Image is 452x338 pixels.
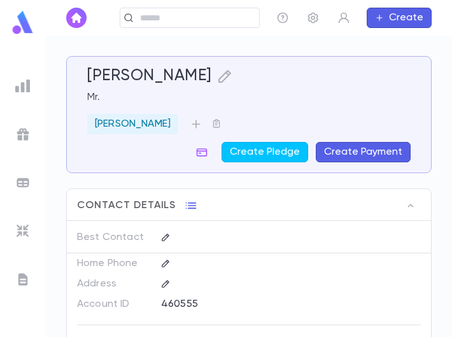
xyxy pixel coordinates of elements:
[77,253,150,274] p: Home Phone
[87,67,212,86] h5: [PERSON_NAME]
[161,294,364,313] div: 460555
[69,13,84,23] img: home_white.a664292cf8c1dea59945f0da9f25487c.svg
[316,142,411,162] button: Create Payment
[15,272,31,287] img: letters_grey.7941b92b52307dd3b8a917253454ce1c.svg
[222,142,308,162] button: Create Pledge
[77,294,150,314] p: Account ID
[367,8,432,28] button: Create
[15,175,31,190] img: batches_grey.339ca447c9d9533ef1741baa751efc33.svg
[77,199,176,212] span: Contact Details
[87,114,178,134] div: [PERSON_NAME]
[77,274,150,294] p: Address
[10,10,36,35] img: logo
[15,223,31,239] img: imports_grey.530a8a0e642e233f2baf0ef88e8c9fcb.svg
[87,91,411,104] p: Mr.
[15,78,31,94] img: reports_grey.c525e4749d1bce6a11f5fe2a8de1b229.svg
[77,227,150,248] p: Best Contact
[15,127,31,142] img: campaigns_grey.99e729a5f7ee94e3726e6486bddda8f1.svg
[95,118,171,130] p: [PERSON_NAME]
